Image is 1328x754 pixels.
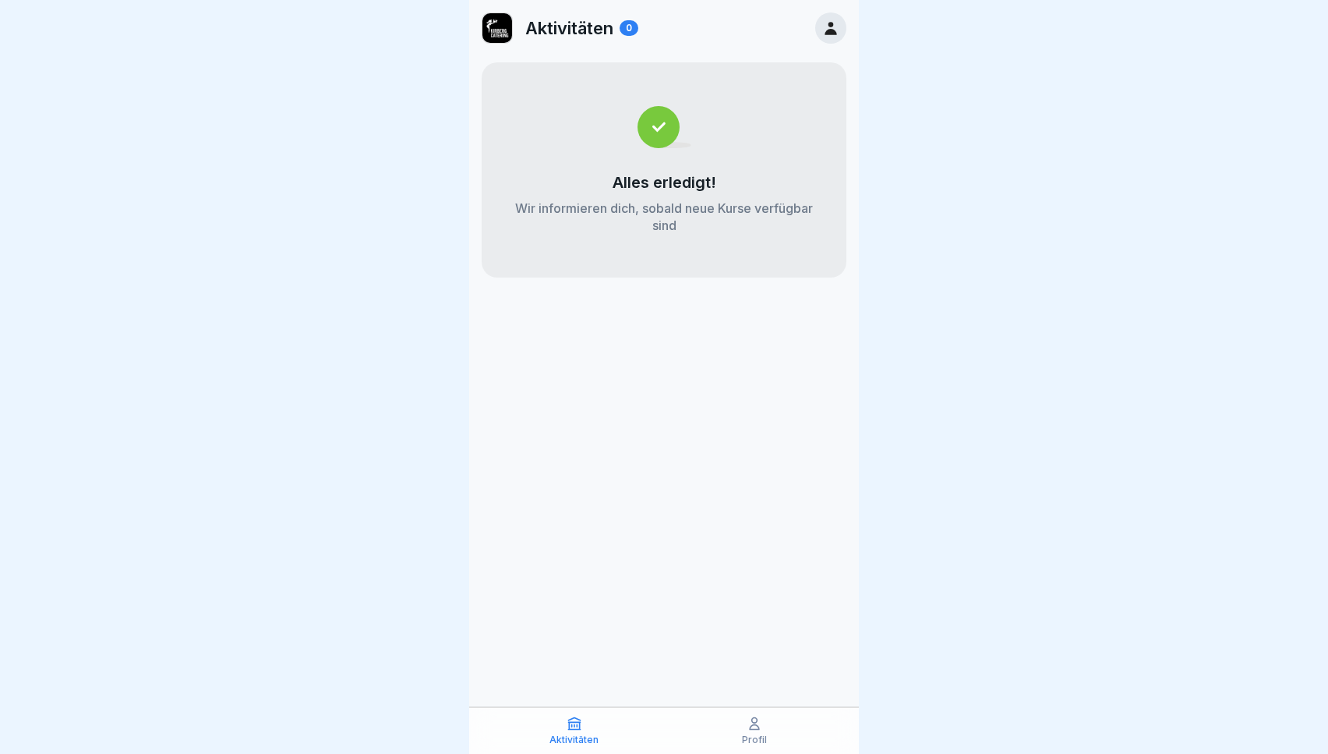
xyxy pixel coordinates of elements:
[482,13,512,43] img: ewxb9rjzulw9ace2na8lwzf2.png
[620,20,638,36] div: 0
[549,735,599,745] p: Aktivitäten
[638,106,691,148] img: completed.svg
[525,18,613,38] p: Aktivitäten
[613,173,716,192] p: Alles erledigt!
[513,200,815,234] p: Wir informieren dich, sobald neue Kurse verfügbar sind
[742,735,767,745] p: Profil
